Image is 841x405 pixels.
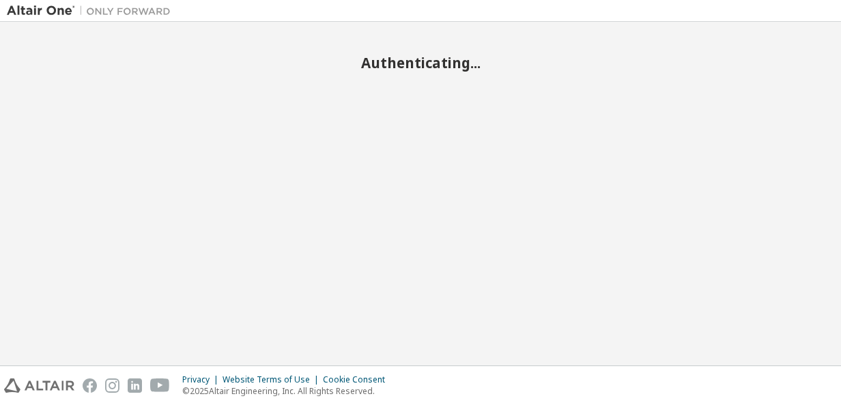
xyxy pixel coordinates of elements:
[83,378,97,393] img: facebook.svg
[223,374,323,385] div: Website Terms of Use
[105,378,119,393] img: instagram.svg
[323,374,393,385] div: Cookie Consent
[182,374,223,385] div: Privacy
[182,385,393,397] p: © 2025 Altair Engineering, Inc. All Rights Reserved.
[4,378,74,393] img: altair_logo.svg
[7,54,834,72] h2: Authenticating...
[7,4,177,18] img: Altair One
[150,378,170,393] img: youtube.svg
[128,378,142,393] img: linkedin.svg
